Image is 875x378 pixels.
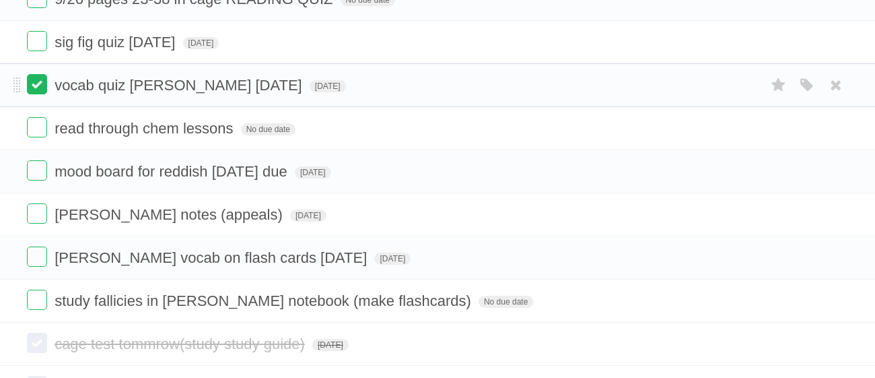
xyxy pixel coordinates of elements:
span: study fallicies in [PERSON_NAME] notebook (make flashcards) [55,292,475,309]
span: [DATE] [310,80,346,92]
label: Done [27,247,47,267]
label: Done [27,31,47,51]
span: No due date [479,296,533,308]
label: Star task [766,74,792,96]
span: vocab quiz [PERSON_NAME] [DATE] [55,77,306,94]
label: Done [27,333,47,353]
label: Done [27,74,47,94]
label: Done [27,160,47,181]
span: [DATE] [290,210,326,222]
span: sig fig quiz [DATE] [55,34,178,51]
label: Done [27,117,47,137]
span: [PERSON_NAME] vocab on flash cards [DATE] [55,249,370,266]
span: [DATE] [374,253,411,265]
span: mood board for reddish [DATE] due [55,163,291,180]
span: [DATE] [295,166,331,179]
span: cage test tommrow(study study guide) [55,336,308,352]
span: [DATE] [312,339,349,351]
span: [DATE] [183,37,219,49]
span: read through chem lessons [55,120,236,137]
label: Done [27,290,47,310]
span: [PERSON_NAME] notes (appeals) [55,206,286,223]
span: No due date [241,123,295,135]
label: Done [27,203,47,224]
